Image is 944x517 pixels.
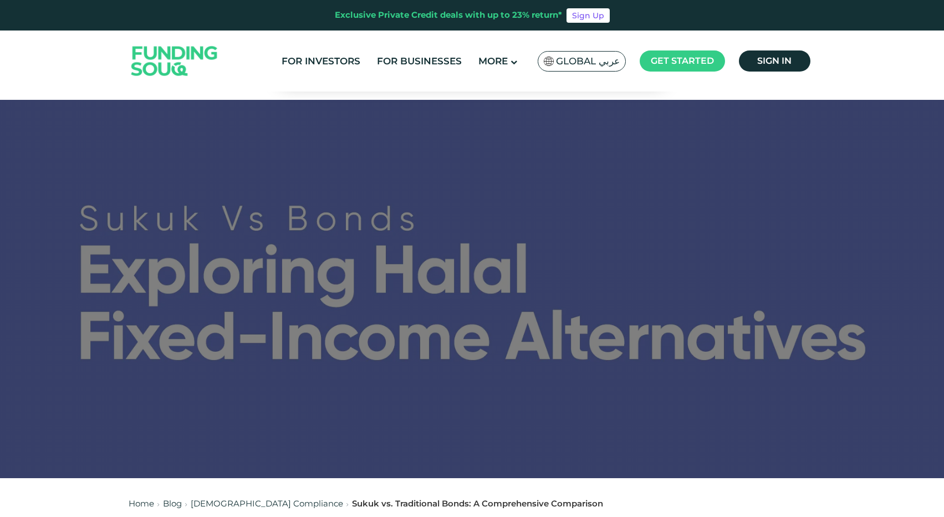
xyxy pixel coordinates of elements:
a: Home [129,498,154,509]
a: Sign in [739,50,810,72]
a: For Investors [279,52,363,70]
span: Sign in [757,55,792,66]
img: SA Flag [544,57,554,66]
img: Logo [120,33,229,89]
span: Global عربي [556,55,620,68]
a: [DEMOGRAPHIC_DATA] Compliance [191,498,343,509]
a: Sign Up [567,8,610,23]
a: Blog [163,498,182,509]
div: Sukuk vs. Traditional Bonds: A Comprehensive Comparison [352,498,603,510]
div: Exclusive Private Credit deals with up to 23% return* [335,9,562,22]
a: For Businesses [374,52,465,70]
span: More [478,55,508,67]
span: Get started [651,55,714,66]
